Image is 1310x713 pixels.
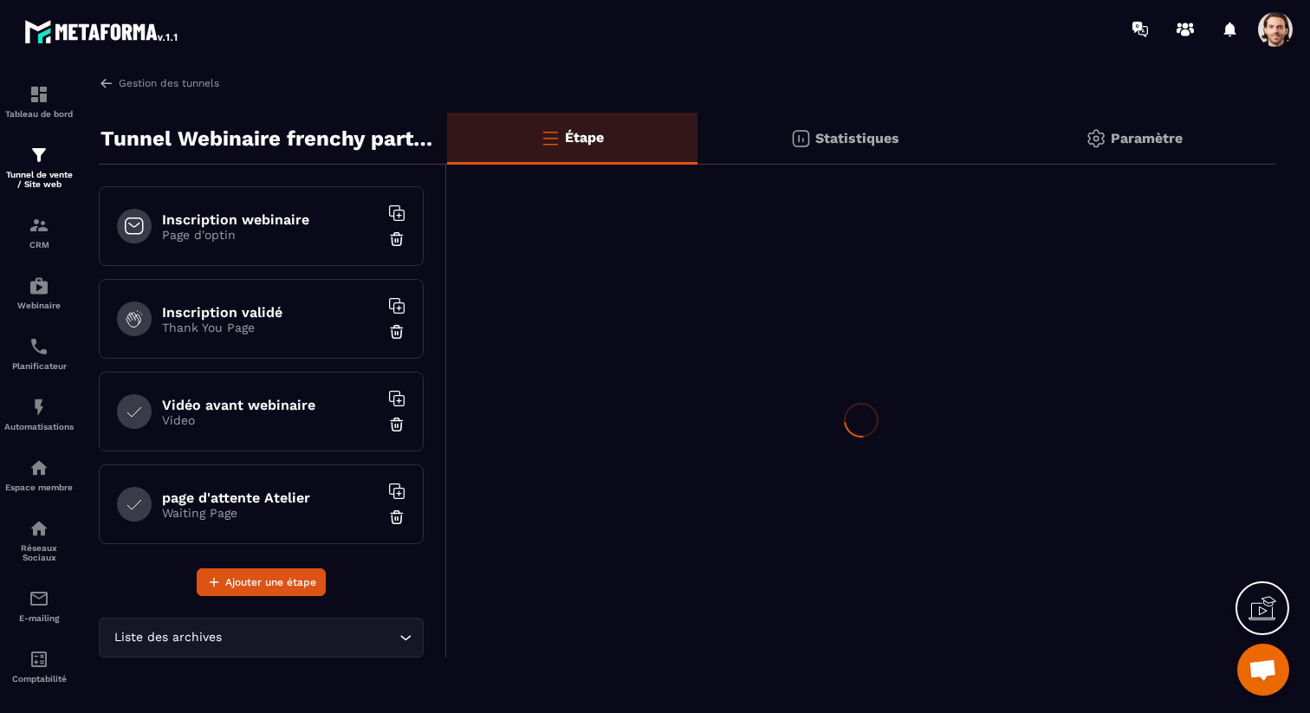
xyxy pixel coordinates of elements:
[790,128,811,149] img: stats.20deebd0.svg
[162,304,379,321] h6: Inscription validé
[29,275,49,296] img: automations
[388,230,405,248] img: trash
[29,457,49,478] img: automations
[565,129,604,146] p: Étape
[225,574,316,591] span: Ajouter une étape
[4,240,74,250] p: CRM
[4,301,74,310] p: Webinaire
[101,121,434,156] p: Tunnel Webinaire frenchy partners
[29,84,49,105] img: formation
[4,263,74,323] a: automationsautomationsWebinaire
[29,215,49,236] img: formation
[197,568,326,596] button: Ajouter une étape
[110,628,225,647] span: Liste des archives
[4,361,74,371] p: Planificateur
[815,130,899,146] p: Statistiques
[388,323,405,340] img: trash
[4,575,74,636] a: emailemailE-mailing
[162,506,379,520] p: Waiting Page
[1111,130,1183,146] p: Paramètre
[162,228,379,242] p: Page d'optin
[225,628,395,647] input: Search for option
[99,618,424,658] div: Search for option
[4,613,74,623] p: E-mailing
[4,132,74,202] a: formationformationTunnel de vente / Site web
[162,321,379,334] p: Thank You Page
[162,397,379,413] h6: Vidéo avant webinaire
[4,444,74,505] a: automationsautomationsEspace membre
[388,416,405,433] img: trash
[4,422,74,431] p: Automatisations
[29,336,49,357] img: scheduler
[162,413,379,427] p: Video
[4,71,74,132] a: formationformationTableau de bord
[29,397,49,418] img: automations
[1237,644,1289,696] a: Ouvrir le chat
[162,489,379,506] h6: page d'attente Atelier
[4,674,74,684] p: Comptabilité
[4,636,74,697] a: accountantaccountantComptabilité
[99,75,114,91] img: arrow
[4,202,74,263] a: formationformationCRM
[4,543,74,562] p: Réseaux Sociaux
[4,109,74,119] p: Tableau de bord
[162,211,379,228] h6: Inscription webinaire
[24,16,180,47] img: logo
[4,483,74,492] p: Espace membre
[29,588,49,609] img: email
[388,509,405,526] img: trash
[29,649,49,670] img: accountant
[29,518,49,539] img: social-network
[4,505,74,575] a: social-networksocial-networkRéseaux Sociaux
[29,145,49,165] img: formation
[4,384,74,444] a: automationsautomationsAutomatisations
[4,170,74,189] p: Tunnel de vente / Site web
[1086,128,1106,149] img: setting-gr.5f69749f.svg
[99,75,219,91] a: Gestion des tunnels
[540,127,561,148] img: bars-o.4a397970.svg
[4,323,74,384] a: schedulerschedulerPlanificateur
